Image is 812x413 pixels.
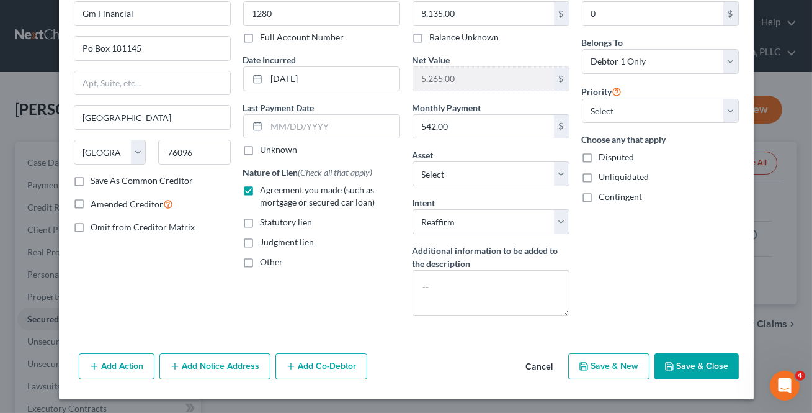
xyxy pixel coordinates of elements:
input: 0.00 [582,2,723,25]
span: Belongs To [582,37,623,48]
label: Monthly Payment [413,101,481,114]
button: Add Co-Debtor [275,353,367,379]
div: $ [723,2,738,25]
button: Cancel [516,355,563,379]
label: Net Value [413,53,450,66]
label: Additional information to be added to the description [413,244,569,270]
input: 0.00 [413,2,554,25]
label: Full Account Number [261,31,344,43]
label: Priority [582,84,622,99]
label: Choose any that apply [582,133,739,146]
div: $ [554,67,569,91]
span: Asset [413,150,434,160]
iframe: Intercom live chat [770,371,800,401]
input: Enter zip... [158,140,231,165]
span: Disputed [599,152,635,162]
label: Date Incurred [243,53,297,66]
input: MM/DD/YYYY [267,115,399,138]
div: $ [554,115,569,138]
label: Save As Common Creditor [91,175,194,187]
button: Add Notice Address [159,353,270,379]
label: Last Payment Date [243,101,315,114]
input: Search creditor by name... [74,1,231,26]
input: 0.00 [413,67,554,91]
span: Statutory lien [261,217,313,227]
span: Omit from Creditor Matrix [91,222,195,232]
input: XXXX [243,1,400,26]
input: Enter city... [74,106,230,129]
input: Enter address... [74,37,230,60]
span: Other [261,256,283,267]
input: 0.00 [413,115,554,138]
button: Add Action [79,353,154,379]
span: Unliquidated [599,171,649,182]
span: (Check all that apply) [298,167,373,178]
span: Agreement you made (such as mortgage or secured car loan) [261,184,375,207]
button: Save & Close [654,353,739,379]
input: MM/DD/YYYY [267,67,399,91]
label: Intent [413,196,435,209]
div: $ [554,2,569,25]
span: Amended Creditor [91,199,164,209]
label: Unknown [261,143,298,156]
label: Nature of Lien [243,166,373,179]
input: Apt, Suite, etc... [74,71,230,95]
span: Judgment lien [261,237,315,247]
span: 4 [795,371,805,381]
span: Contingent [599,191,643,202]
button: Save & New [568,353,649,379]
label: Balance Unknown [430,31,499,43]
